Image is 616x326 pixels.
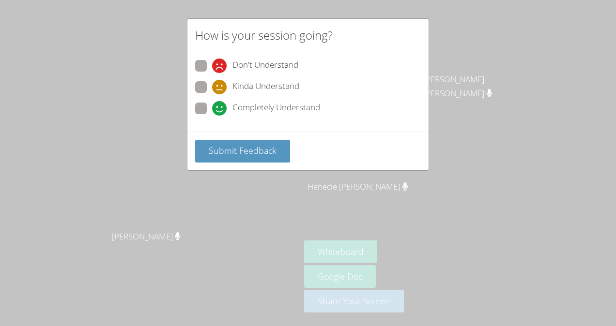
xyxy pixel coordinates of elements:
[232,101,320,116] span: Completely Understand
[195,140,290,163] button: Submit Feedback
[232,59,298,73] span: Don't Understand
[209,145,277,156] span: Submit Feedback
[195,27,333,44] h2: How is your session going?
[232,80,299,94] span: Kinda Understand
